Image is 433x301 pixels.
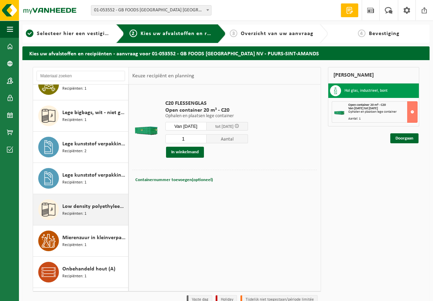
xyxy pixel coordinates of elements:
span: Lege kunststof verpakkingen van gevaarlijke stoffen [62,140,126,148]
button: Labo-afval (giftig - corrosief) Recipiënten: 1 [33,69,128,100]
span: Recipiënten: 1 [62,117,86,123]
button: Mierenzuur in kleinverpakking Recipiënten: 1 [33,225,128,257]
button: Containernummer toevoegen(optioneel) [135,175,214,185]
div: Keuze recipiënt en planning [129,67,198,85]
span: Selecteer hier een vestiging [37,31,111,36]
span: 01-053552 - GB FOODS BELGIUM NV - PUURS-SINT-AMANDS [91,5,212,15]
span: Recipiënten: 1 [62,179,86,186]
span: Lege kunststof verpakkingen van oxiderende stoffen [62,171,126,179]
span: Containernummer toevoegen(optioneel) [135,178,213,182]
span: Aantal [207,134,248,143]
span: Open container 20 m³ - C20 [348,103,386,107]
button: In winkelmand [166,147,204,158]
span: Bevestiging [369,31,400,36]
input: Selecteer datum [165,122,207,131]
strong: Van [DATE] tot [DATE] [348,107,378,110]
a: Doorgaan [390,133,419,143]
div: Ophalen en plaatsen lege container [348,110,417,114]
span: Low density polyethyleen (LDPE) folie, los, naturel [62,202,126,211]
span: Overzicht van uw aanvraag [241,31,313,36]
p: Ophalen en plaatsen lege container [165,114,248,119]
span: Recipiënten: 1 [62,86,86,92]
div: [PERSON_NAME] [328,67,420,83]
span: Kies uw afvalstoffen en recipiënten [141,31,235,36]
span: 3 [230,30,237,37]
button: Lege kunststof verpakkingen van gevaarlijke stoffen Recipiënten: 2 [33,132,128,163]
input: Materiaal zoeken [37,71,125,81]
span: Lege bigbags, wit - niet gevaarlijk - los [62,109,126,117]
h2: Kies uw afvalstoffen en recipiënten - aanvraag voor 01-053552 - GB FOODS [GEOGRAPHIC_DATA] NV - P... [22,46,430,60]
h3: Hol glas, industrieel, bont [344,85,388,96]
span: Recipiënten: 1 [62,273,86,280]
button: Onbehandeld hout (A) Recipiënten: 1 [33,257,128,288]
button: Lege bigbags, wit - niet gevaarlijk - los Recipiënten: 1 [33,100,128,132]
span: 1 [26,30,33,37]
span: Recipiënten: 2 [62,148,86,155]
span: Recipiënten: 1 [62,242,86,248]
span: Recipiënten: 1 [62,211,86,217]
button: Low density polyethyleen (LDPE) folie, los, naturel Recipiënten: 1 [33,194,128,225]
span: Mierenzuur in kleinverpakking [62,234,126,242]
span: C20 FLESSENGLAS [165,100,248,107]
span: 01-053552 - GB FOODS BELGIUM NV - PUURS-SINT-AMANDS [91,5,211,15]
span: Onbehandeld hout (A) [62,265,115,273]
span: tot [DATE] [215,124,234,129]
div: Aantal: 1 [348,117,417,121]
button: Lege kunststof verpakkingen van oxiderende stoffen Recipiënten: 1 [33,163,128,194]
span: 4 [358,30,365,37]
a: 1Selecteer hier een vestiging [26,30,111,38]
span: Open container 20 m³ - C20 [165,107,248,114]
span: 2 [130,30,137,37]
